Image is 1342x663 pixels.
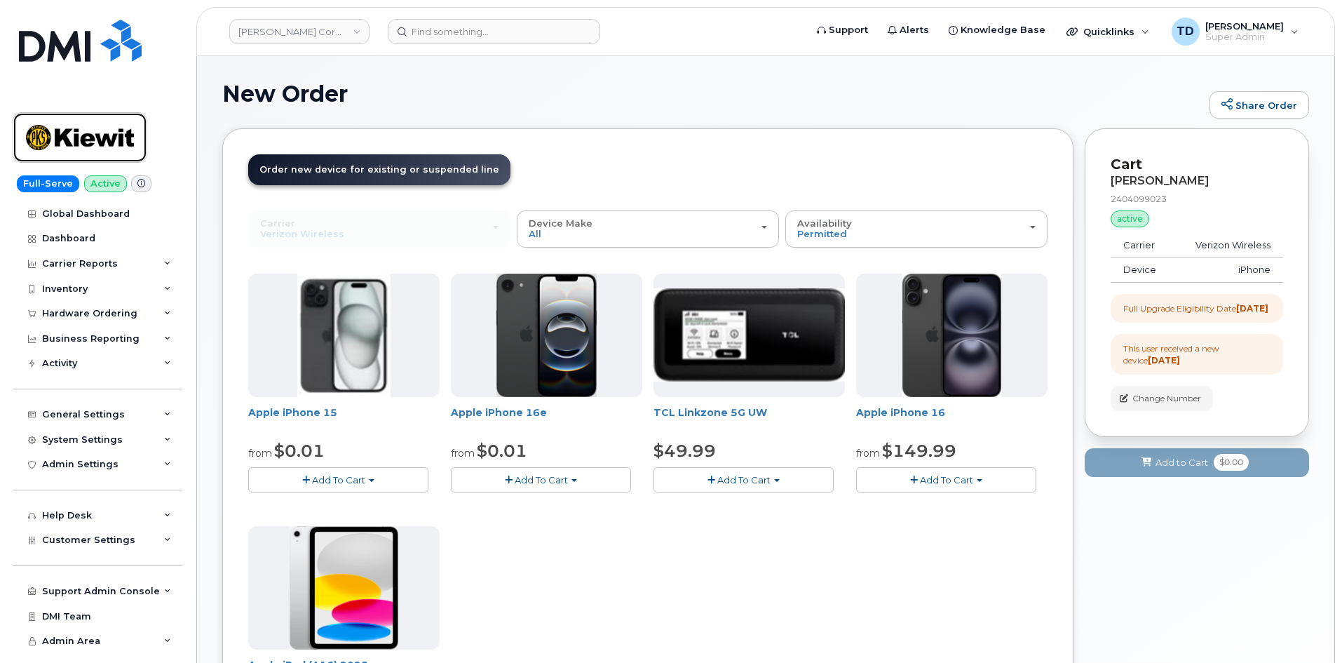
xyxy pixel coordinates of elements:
div: active [1111,210,1149,227]
button: Add To Cart [248,467,428,492]
small: from [248,447,272,460]
span: $0.00 [1214,454,1249,471]
img: ipad_11.png [290,526,398,650]
span: Permitted [797,228,847,239]
td: Carrier [1111,233,1174,258]
span: $149.99 [882,441,956,461]
a: Apple iPhone 16e [451,406,547,419]
a: TCL Linkzone 5G UW [653,406,767,419]
div: Full Upgrade Eligibility Date [1123,302,1268,314]
button: Add To Cart [653,467,834,492]
span: Order new device for existing or suspended line [259,164,499,175]
div: [PERSON_NAME] [1111,175,1283,187]
button: Availability Permitted [785,210,1048,247]
span: $0.01 [477,441,527,461]
img: iphone16e.png [496,274,597,397]
button: Device Make All [517,210,779,247]
strong: [DATE] [1148,355,1180,366]
button: Add To Cart [451,467,631,492]
button: Change Number [1111,386,1213,410]
img: linkzone5g.png [653,288,845,381]
span: Add To Cart [717,474,771,485]
span: Add To Cart [515,474,568,485]
td: Verizon Wireless [1174,233,1283,258]
button: Add to Cart $0.00 [1085,448,1309,477]
a: Apple iPhone 15 [248,406,337,419]
div: TCL Linkzone 5G UW [653,406,845,434]
iframe: Messenger Launcher [1281,602,1331,652]
h1: New Order [222,81,1202,106]
span: Add to Cart [1155,456,1208,469]
div: Apple iPhone 16 [856,406,1048,434]
span: Device Make [529,217,592,229]
div: 2404099023 [1111,193,1283,205]
div: Apple iPhone 15 [248,406,440,434]
span: Change Number [1132,392,1201,405]
td: Device [1111,257,1174,283]
button: Add To Cart [856,467,1036,492]
a: Share Order [1209,91,1309,119]
td: iPhone [1174,257,1283,283]
img: iphone15.jpg [297,274,391,397]
span: Availability [797,217,852,229]
p: Cart [1111,154,1283,175]
div: Apple iPhone 16e [451,406,642,434]
a: Apple iPhone 16 [856,406,945,419]
span: Add To Cart [920,474,973,485]
small: from [451,447,475,460]
span: $49.99 [653,441,716,461]
div: This user received a new device [1123,342,1270,366]
img: iphone_16_plus.png [902,274,1001,397]
strong: [DATE] [1236,303,1268,314]
span: Add To Cart [312,474,365,485]
span: $0.01 [274,441,325,461]
small: from [856,447,880,460]
span: All [529,228,541,239]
